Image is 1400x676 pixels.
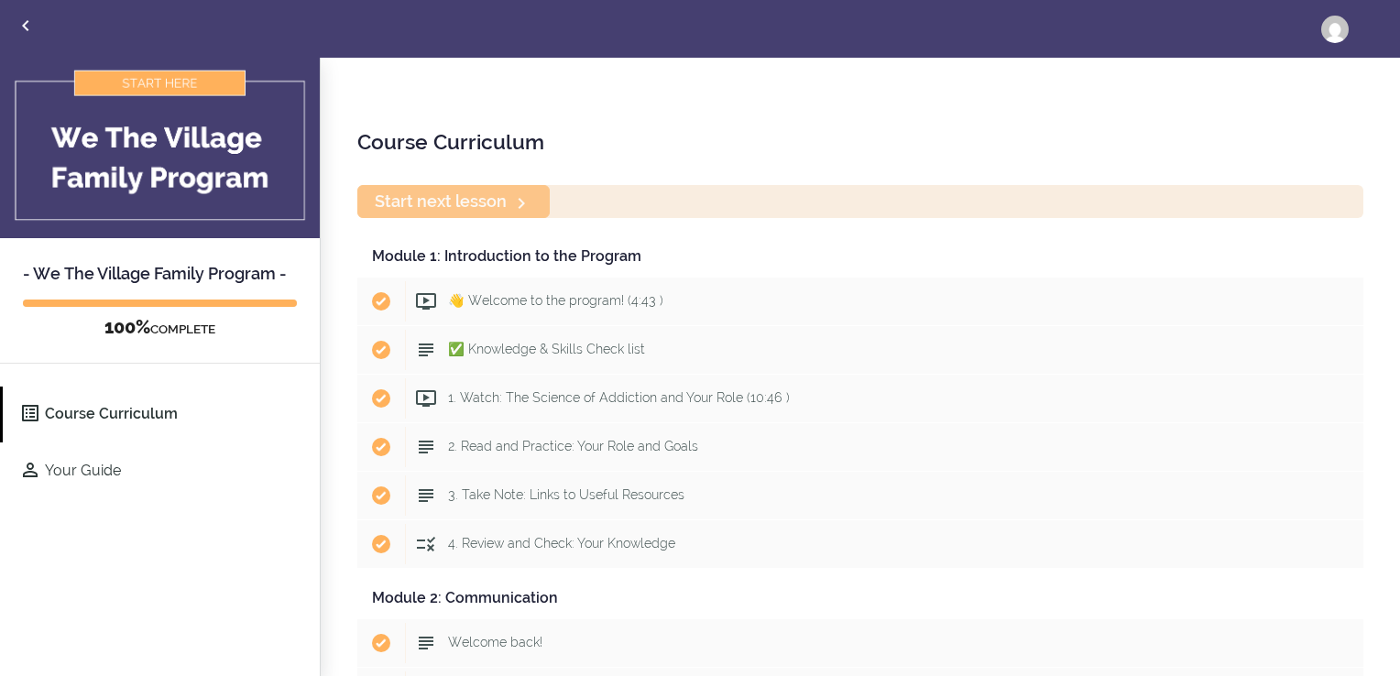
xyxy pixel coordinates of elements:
[357,472,405,519] span: Completed item
[357,520,405,568] span: Completed item
[1321,16,1349,43] img: janet@myrecovery.org.nz
[357,326,1363,374] a: Completed item ✅ Knowledge & Skills Check list
[448,487,684,502] span: 3. Take Note: Links to Useful Resources
[1,1,50,55] a: Back to courses
[357,578,1363,619] div: Module 2: Communication
[357,520,1363,568] a: Completed item 4. Review and Check: Your Knowledge
[15,15,37,37] svg: Back to courses
[448,635,542,649] span: Welcome back!
[357,619,1363,667] a: Completed item Welcome back!
[357,423,405,471] span: Completed item
[448,293,663,308] span: 👋 Welcome to the program! (4:43 )
[448,342,645,356] span: ✅ Knowledge & Skills Check list
[357,278,1363,325] a: Completed item 👋 Welcome to the program! (4:43 )
[448,390,790,405] span: 1. Watch: The Science of Addiction and Your Role (10:46 )
[357,375,405,422] span: Completed item
[357,619,405,667] span: Completed item
[448,536,675,551] span: 4. Review and Check: Your Knowledge
[357,278,405,325] span: Completed item
[357,472,1363,519] a: Completed item 3. Take Note: Links to Useful Resources
[448,439,698,453] span: 2. Read and Practice: Your Role and Goals
[357,126,1363,158] h2: Course Curriculum
[357,236,1363,278] div: Module 1: Introduction to the Program
[104,316,150,338] span: 100%
[357,326,405,374] span: Completed item
[357,375,1363,422] a: Completed item 1. Watch: The Science of Addiction and Your Role (10:46 )
[357,423,1363,471] a: Completed item 2. Read and Practice: Your Role and Goals
[3,443,320,499] a: Your Guide
[23,316,297,340] div: COMPLETE
[3,387,320,442] a: Course Curriculum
